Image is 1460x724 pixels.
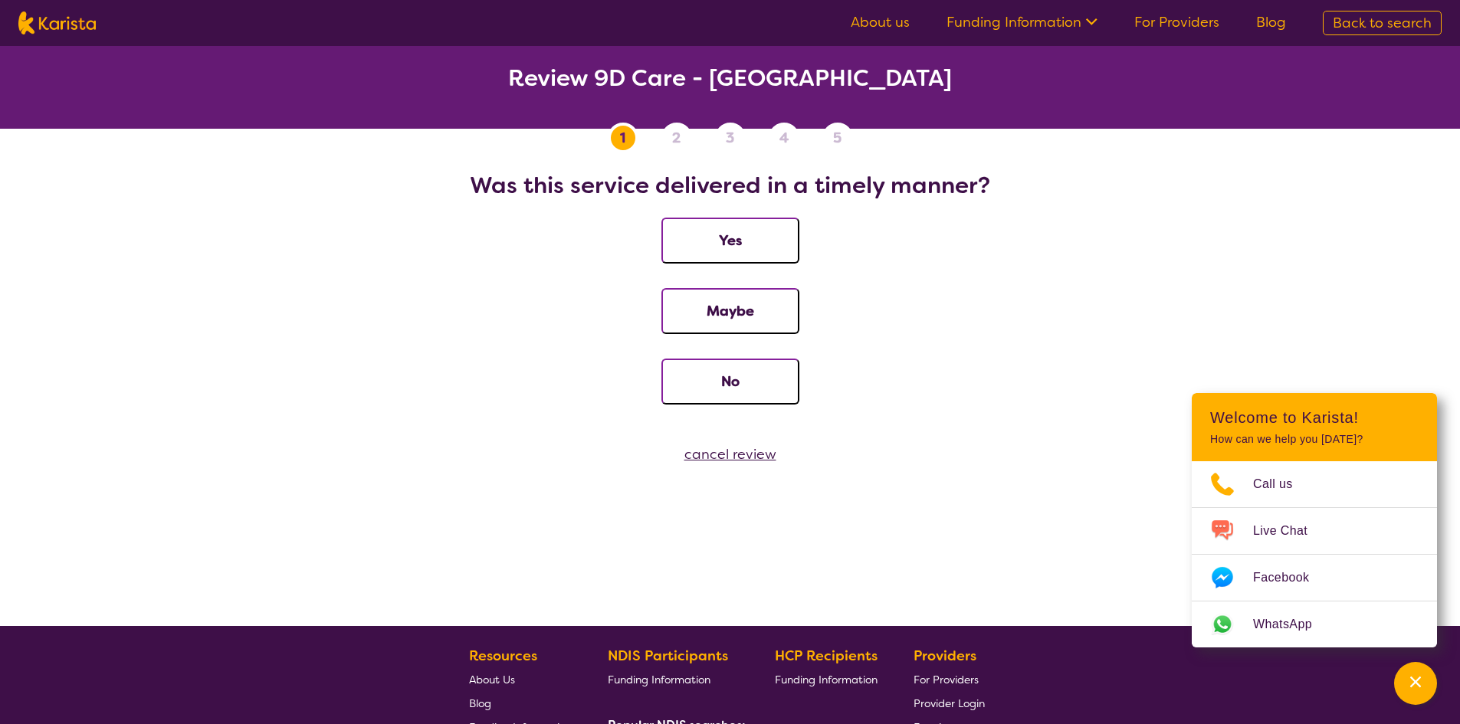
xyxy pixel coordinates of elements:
b: HCP Recipients [775,647,878,665]
span: Live Chat [1253,519,1326,542]
div: Channel Menu [1192,393,1437,647]
span: Provider Login [914,696,985,710]
span: 2 [672,126,681,149]
span: 3 [726,126,734,149]
h2: Was this service delivered in a timely manner? [18,172,1442,199]
a: Web link opens in a new tab. [1192,601,1437,647]
span: Call us [1253,473,1311,496]
span: Funding Information [775,673,878,686]
p: How can we help you [DATE]? [1210,433,1419,446]
span: Facebook [1253,566,1327,589]
span: 1 [620,126,625,149]
span: About Us [469,673,515,686]
span: Blog [469,696,491,710]
span: WhatsApp [1253,613,1330,636]
span: For Providers [914,673,979,686]
a: Blog [469,691,572,715]
button: Channel Menu [1394,662,1437,705]
span: Back to search [1333,14,1432,32]
a: Blog [1256,13,1286,31]
b: Resources [469,647,537,665]
a: About Us [469,667,572,691]
span: 5 [833,126,842,149]
a: Back to search [1323,11,1442,35]
a: For Providers [1134,13,1219,31]
span: 4 [779,126,789,149]
a: Funding Information [775,667,878,691]
img: Karista logo [18,11,96,34]
a: For Providers [914,667,985,691]
h2: Welcome to Karista! [1210,408,1419,427]
a: Provider Login [914,691,985,715]
b: Providers [914,647,976,665]
h2: Review 9D Care - [GEOGRAPHIC_DATA] [18,64,1442,92]
a: Funding Information [947,13,1097,31]
span: Funding Information [608,673,710,686]
button: Yes [661,218,799,264]
button: Maybe [661,288,799,334]
button: No [661,359,799,405]
ul: Choose channel [1192,461,1437,647]
b: NDIS Participants [608,647,728,665]
a: Funding Information [608,667,740,691]
a: About us [851,13,910,31]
